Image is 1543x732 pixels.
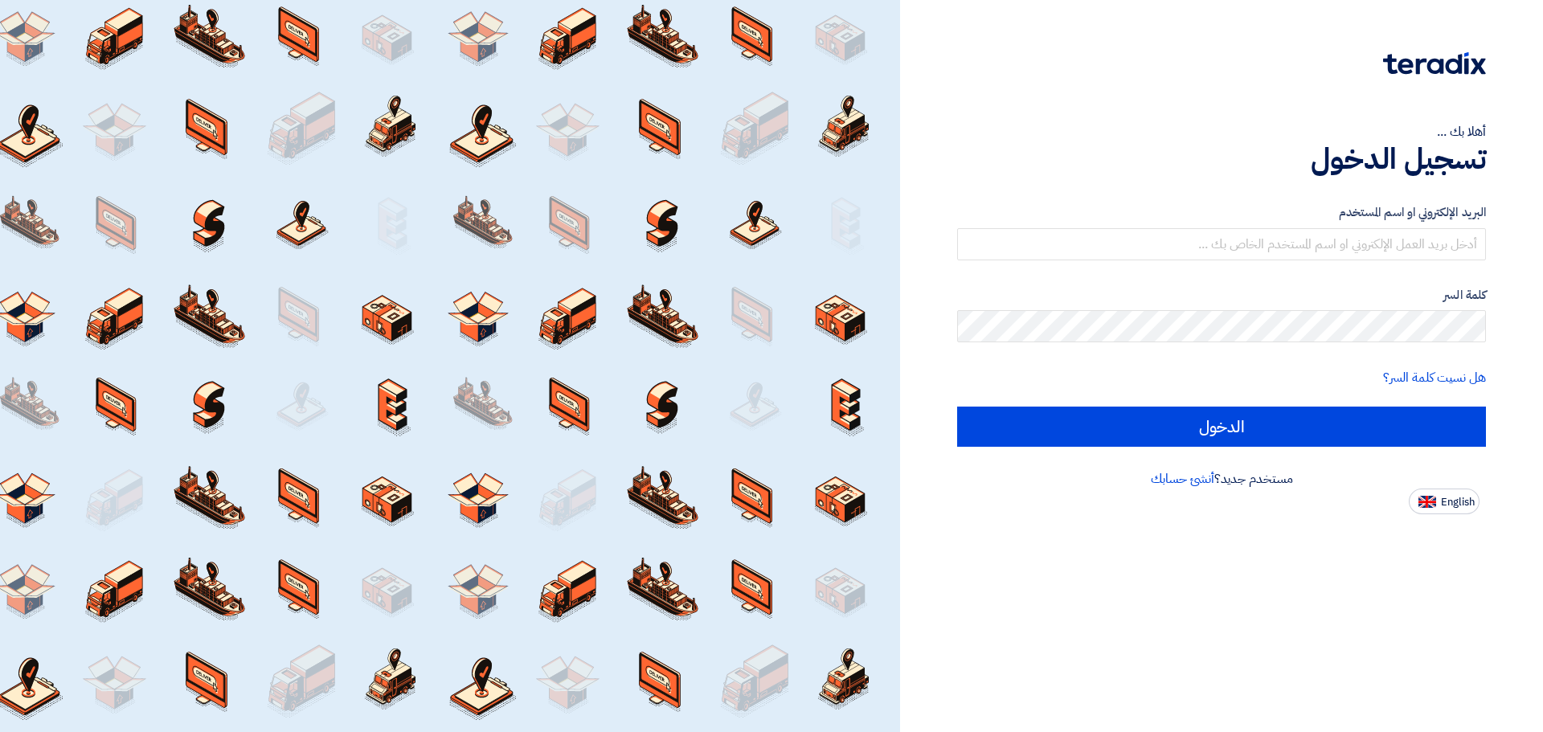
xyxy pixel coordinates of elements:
[957,228,1486,260] input: أدخل بريد العمل الإلكتروني او اسم المستخدم الخاص بك ...
[1409,489,1480,514] button: English
[957,407,1486,447] input: الدخول
[1383,368,1486,387] a: هل نسيت كلمة السر؟
[957,469,1486,489] div: مستخدم جديد؟
[1383,52,1486,75] img: Teradix logo
[1151,469,1214,489] a: أنشئ حسابك
[957,286,1486,305] label: كلمة السر
[1418,496,1436,508] img: en-US.png
[957,203,1486,222] label: البريد الإلكتروني او اسم المستخدم
[1441,497,1475,508] span: English
[957,141,1486,177] h1: تسجيل الدخول
[957,122,1486,141] div: أهلا بك ...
